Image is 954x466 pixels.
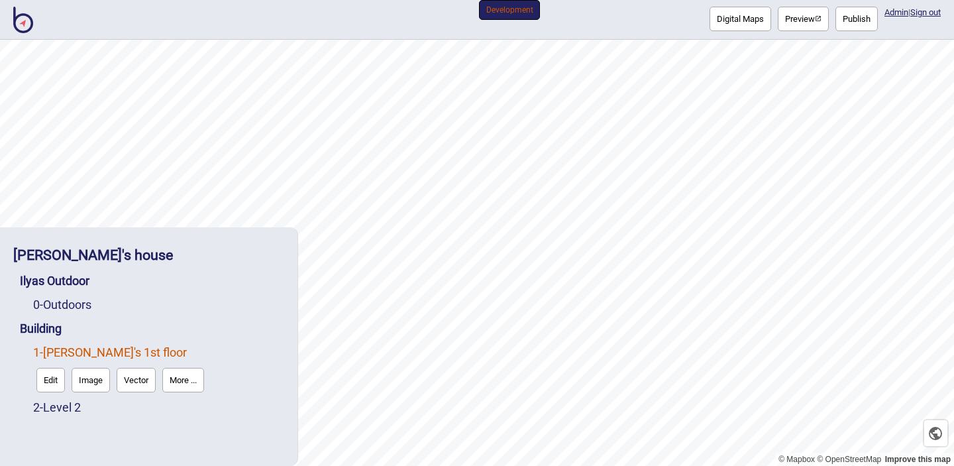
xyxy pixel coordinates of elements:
a: OpenStreetMap [817,455,881,464]
span: | [884,7,910,17]
a: 1-[PERSON_NAME]'s 1st floor [33,345,187,359]
button: Edit [36,368,65,392]
a: Image [68,365,113,396]
a: 0-Outdoors [33,298,91,312]
a: Building [20,321,62,335]
button: Digital Maps [710,7,771,31]
a: Admin [884,7,908,17]
img: BindiMaps CMS [13,7,33,33]
button: Vector [117,368,156,392]
button: Preview [778,7,829,31]
a: Edit [33,365,68,396]
a: More ... [159,365,207,396]
div: Outdoors [33,293,284,317]
button: More ... [162,368,204,392]
a: Map feedback [885,455,951,464]
a: Mapbox [778,455,815,464]
div: Ilyas Outdoor [20,269,284,293]
a: Ilyas Outdoor [20,274,89,288]
a: Previewpreview [778,7,829,31]
a: 2-Level 2 [33,400,81,414]
a: [PERSON_NAME]'s house [13,247,173,263]
div: Ilya's house [13,241,284,269]
div: Level 2 [33,396,284,420]
img: preview [815,15,821,22]
button: Sign out [910,7,941,17]
button: Publish [835,7,878,31]
div: Ilya's 1st floor [33,341,284,396]
button: Image [72,368,110,392]
a: Vector [113,365,159,396]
